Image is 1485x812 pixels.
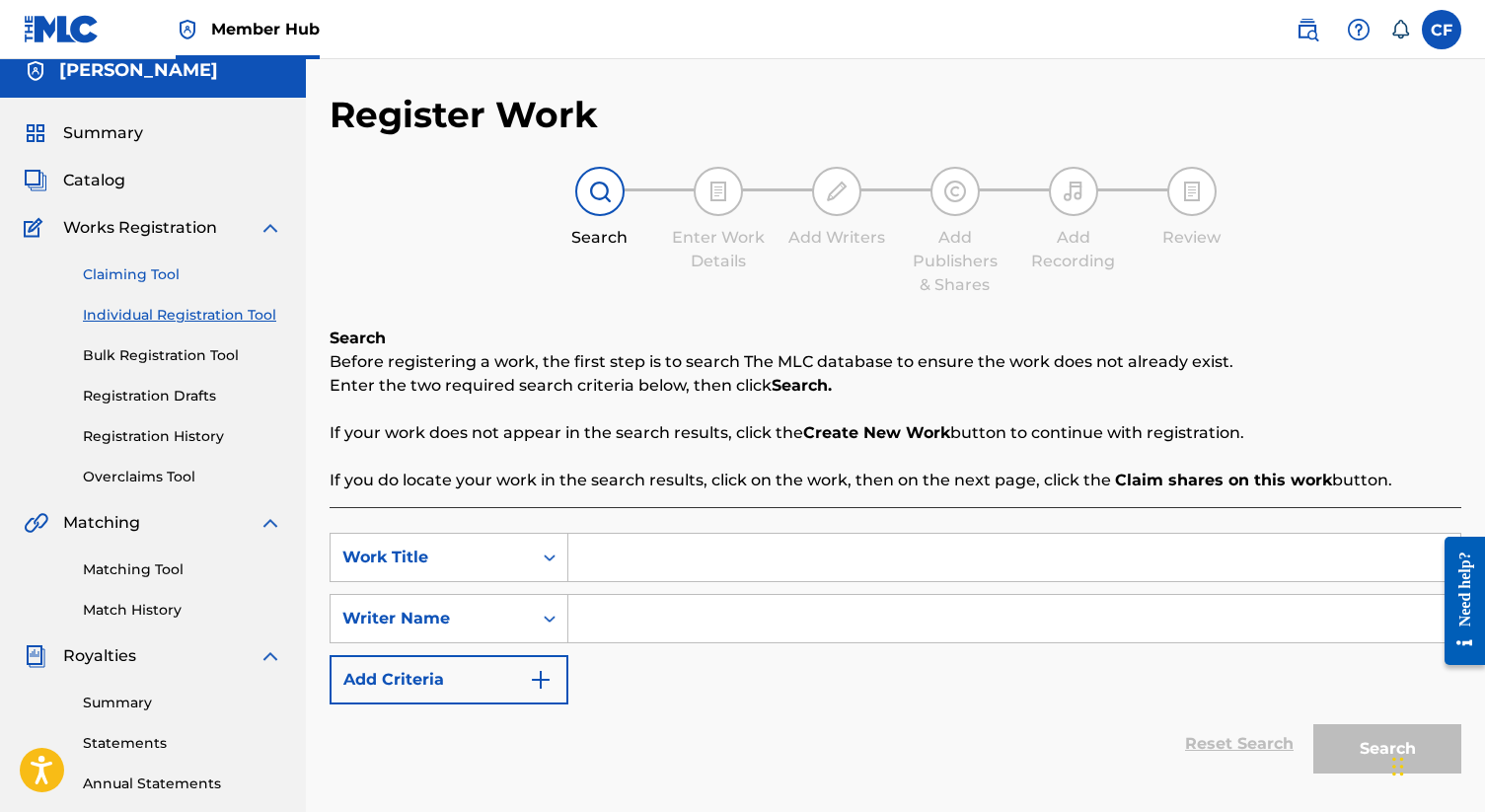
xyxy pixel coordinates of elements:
[1180,180,1204,203] img: step indicator icon for Review
[342,607,520,630] div: Writer Name
[1392,737,1404,796] div: Drag
[330,655,568,704] button: Add Criteria
[906,226,1004,297] div: Add Publishers & Shares
[259,511,282,535] img: expand
[330,93,598,137] h2: Register Work
[176,18,199,41] img: Top Rightsholder
[63,121,143,145] span: Summary
[83,386,282,406] a: Registration Drafts
[803,423,950,442] strong: Create New Work
[83,305,282,326] a: Individual Registration Tool
[1024,226,1123,273] div: Add Recording
[211,18,320,40] span: Member Hub
[330,421,1461,445] p: If your work does not appear in the search results, click the button to continue with registration.
[1390,20,1410,39] div: Notifications
[1386,717,1485,812] iframe: Chat Widget
[83,693,282,713] a: Summary
[24,121,143,145] a: SummarySummary
[330,350,1461,374] p: Before registering a work, the first step is to search The MLC database to ensure the work does n...
[330,329,386,347] b: Search
[1115,471,1332,489] strong: Claim shares on this work
[1062,180,1085,203] img: step indicator icon for Add Recording
[59,59,218,82] h5: Courtney Franklin
[83,733,282,754] a: Statements
[24,169,125,192] a: CatalogCatalog
[83,264,282,285] a: Claiming Tool
[529,668,553,692] img: 9d2ae6d4665cec9f34b9.svg
[825,180,849,203] img: step indicator icon for Add Writers
[330,374,1461,398] p: Enter the two required search criteria below, then click
[330,533,1461,783] form: Search Form
[330,469,1461,492] p: If you do locate your work in the search results, click on the work, then on the next page, click...
[1430,522,1485,681] iframe: Resource Center
[83,774,282,794] a: Annual Statements
[83,426,282,447] a: Registration History
[24,169,47,192] img: Catalog
[63,169,125,192] span: Catalog
[83,600,282,621] a: Match History
[706,180,730,203] img: step indicator icon for Enter Work Details
[943,180,967,203] img: step indicator icon for Add Publishers & Shares
[1288,10,1327,49] a: Public Search
[669,226,768,273] div: Enter Work Details
[1296,18,1319,41] img: search
[342,546,520,569] div: Work Title
[1143,226,1241,250] div: Review
[24,59,47,83] img: Accounts
[1339,10,1378,49] div: Help
[63,216,217,240] span: Works Registration
[259,216,282,240] img: expand
[1422,10,1461,49] div: User Menu
[24,511,48,535] img: Matching
[259,644,282,668] img: expand
[24,15,100,43] img: MLC Logo
[83,467,282,487] a: Overclaims Tool
[24,644,47,668] img: Royalties
[588,180,612,203] img: step indicator icon for Search
[24,216,49,240] img: Works Registration
[1347,18,1371,41] img: help
[83,345,282,366] a: Bulk Registration Tool
[24,121,47,145] img: Summary
[63,644,136,668] span: Royalties
[83,559,282,580] a: Matching Tool
[63,511,140,535] span: Matching
[787,226,886,250] div: Add Writers
[772,376,832,395] strong: Search.
[551,226,649,250] div: Search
